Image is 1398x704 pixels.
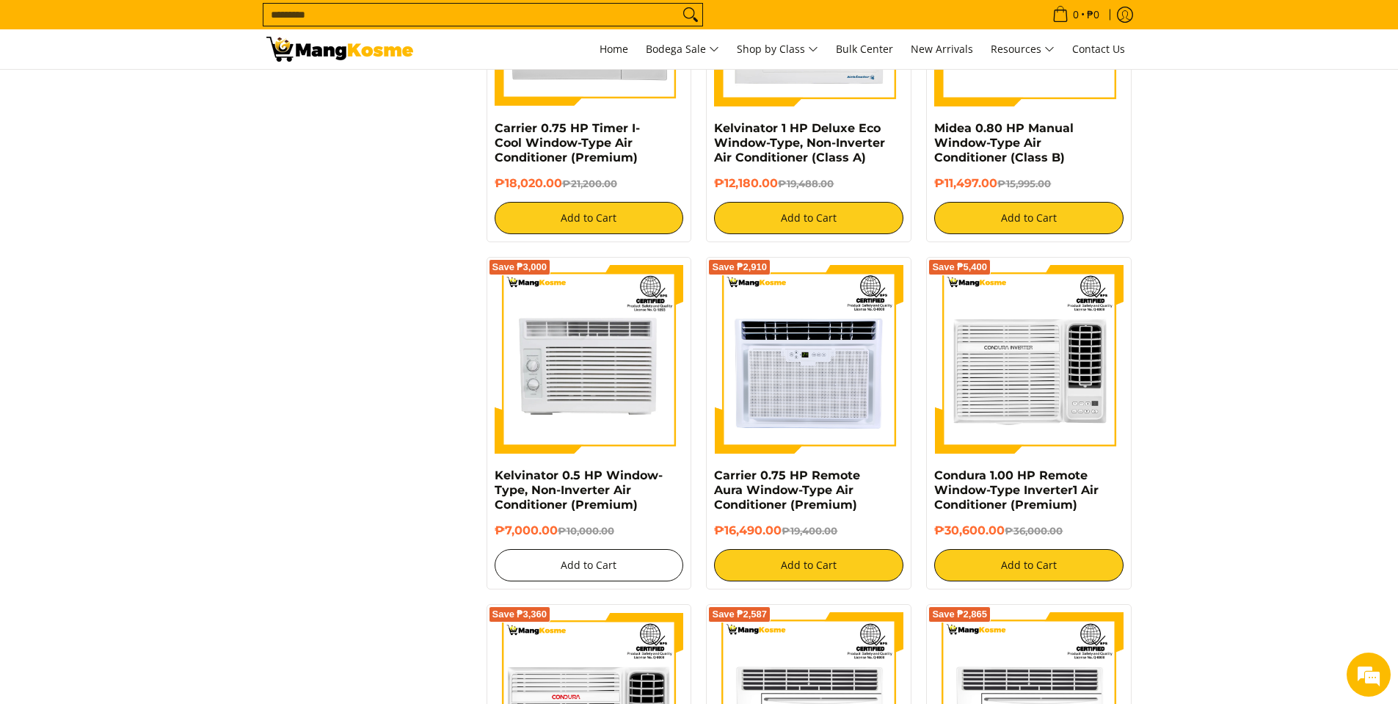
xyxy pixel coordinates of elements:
[737,40,818,59] span: Shop by Class
[1071,10,1081,20] span: 0
[778,178,834,189] del: ₱19,488.00
[714,202,903,234] button: Add to Cart
[562,178,617,189] del: ₱21,200.00
[911,42,973,56] span: New Arrivals
[983,29,1062,69] a: Resources
[592,29,636,69] a: Home
[782,525,837,537] del: ₱19,400.00
[934,523,1124,538] h6: ₱30,600.00
[714,265,903,454] img: Carrier 0.75 HP Remote Aura Window-Type Air Conditioner (Premium)
[714,468,860,512] a: Carrier 0.75 HP Remote Aura Window-Type Air Conditioner (Premium)
[934,265,1124,454] img: Condura 1.00 HP Remote Window-Type Inverter1 Air Conditioner (Premium)
[997,178,1051,189] del: ₱15,995.00
[1072,42,1125,56] span: Contact Us
[932,263,987,272] span: Save ₱5,400
[712,610,767,619] span: Save ₱2,587
[934,121,1074,164] a: Midea 0.80 HP Manual Window-Type Air Conditioner (Class B)
[1065,29,1132,69] a: Contact Us
[241,7,276,43] div: Minimize live chat window
[1005,525,1063,537] del: ₱36,000.00
[836,42,893,56] span: Bulk Center
[495,121,640,164] a: Carrier 0.75 HP Timer I-Cool Window-Type Air Conditioner (Premium)
[495,468,663,512] a: Kelvinator 0.5 HP Window-Type, Non-Inverter Air Conditioner (Premium)
[85,185,203,333] span: We're online!
[934,549,1124,581] button: Add to Cart
[934,468,1099,512] a: Condura 1.00 HP Remote Window-Type Inverter1 Air Conditioner (Premium)
[428,29,1132,69] nav: Main Menu
[495,176,684,191] h6: ₱18,020.00
[495,549,684,581] button: Add to Cart
[558,525,614,537] del: ₱10,000.00
[932,610,987,619] span: Save ₱2,865
[934,202,1124,234] button: Add to Cart
[903,29,980,69] a: New Arrivals
[600,42,628,56] span: Home
[729,29,826,69] a: Shop by Class
[646,40,719,59] span: Bodega Sale
[495,523,684,538] h6: ₱7,000.00
[492,610,547,619] span: Save ₱3,360
[712,263,767,272] span: Save ₱2,910
[679,4,702,26] button: Search
[638,29,727,69] a: Bodega Sale
[829,29,900,69] a: Bulk Center
[266,37,413,62] img: Bodega Sale Aircon l Mang Kosme: Home Appliances Warehouse Sale
[714,523,903,538] h6: ₱16,490.00
[7,401,280,452] textarea: Type your message and hit 'Enter'
[714,549,903,581] button: Add to Cart
[1085,10,1102,20] span: ₱0
[492,263,547,272] span: Save ₱3,000
[495,202,684,234] button: Add to Cart
[495,265,684,454] img: Kelvinator 0.5 HP Window-Type, Non-Inverter Air Conditioner (Premium)
[76,82,247,101] div: Chat with us now
[714,121,885,164] a: Kelvinator 1 HP Deluxe Eco Window-Type, Non-Inverter Air Conditioner (Class A)
[1048,7,1104,23] span: •
[934,176,1124,191] h6: ₱11,497.00
[714,176,903,191] h6: ₱12,180.00
[991,40,1055,59] span: Resources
